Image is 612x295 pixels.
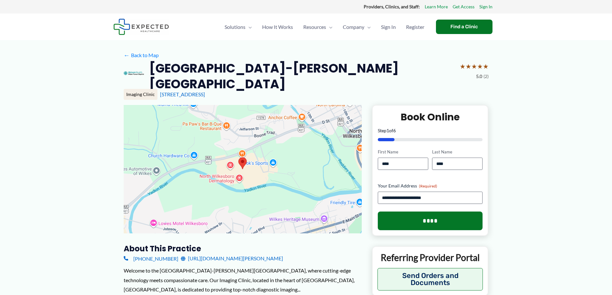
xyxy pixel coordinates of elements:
[124,50,159,60] a: ←Back to Map
[364,4,420,9] strong: Providers, Clinics, and Staff:
[113,19,169,35] img: Expected Healthcare Logo - side, dark font, small
[477,60,483,72] span: ★
[436,20,492,34] a: Find a Clinic
[378,128,483,133] p: Step of
[419,184,437,188] span: (Required)
[393,128,396,133] span: 6
[386,128,389,133] span: 1
[377,252,483,263] p: Referring Provider Portal
[381,16,396,38] span: Sign In
[245,16,252,38] span: Menu Toggle
[401,16,430,38] a: Register
[149,60,455,92] h2: [GEOGRAPHIC_DATA]-[PERSON_NAME][GEOGRAPHIC_DATA]
[376,16,401,38] a: Sign In
[466,60,471,72] span: ★
[124,52,130,58] span: ←
[124,89,157,100] div: Imaging Clinic
[378,149,428,155] label: First Name
[377,268,483,291] button: Send Orders and Documents
[326,16,333,38] span: Menu Toggle
[262,16,293,38] span: How It Works
[257,16,298,38] a: How It Works
[406,16,424,38] span: Register
[303,16,326,38] span: Resources
[453,3,475,11] a: Get Access
[432,149,483,155] label: Last Name
[124,254,178,263] a: [PHONE_NUMBER]
[378,183,483,189] label: Your Email Address
[378,111,483,123] h2: Book Online
[124,266,362,294] div: Welcome to the [GEOGRAPHIC_DATA]-[PERSON_NAME][GEOGRAPHIC_DATA], where cutting-edge technology me...
[483,60,489,72] span: ★
[479,3,492,11] a: Sign In
[160,91,205,97] a: [STREET_ADDRESS]
[124,244,362,254] h3: About this practice
[181,254,283,263] a: [URL][DOMAIN_NAME][PERSON_NAME]
[219,16,430,38] nav: Primary Site Navigation
[460,60,466,72] span: ★
[471,60,477,72] span: ★
[225,16,245,38] span: Solutions
[298,16,338,38] a: ResourcesMenu Toggle
[476,72,482,81] span: 5.0
[483,72,489,81] span: (2)
[425,3,448,11] a: Learn More
[338,16,376,38] a: CompanyMenu Toggle
[219,16,257,38] a: SolutionsMenu Toggle
[343,16,364,38] span: Company
[364,16,371,38] span: Menu Toggle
